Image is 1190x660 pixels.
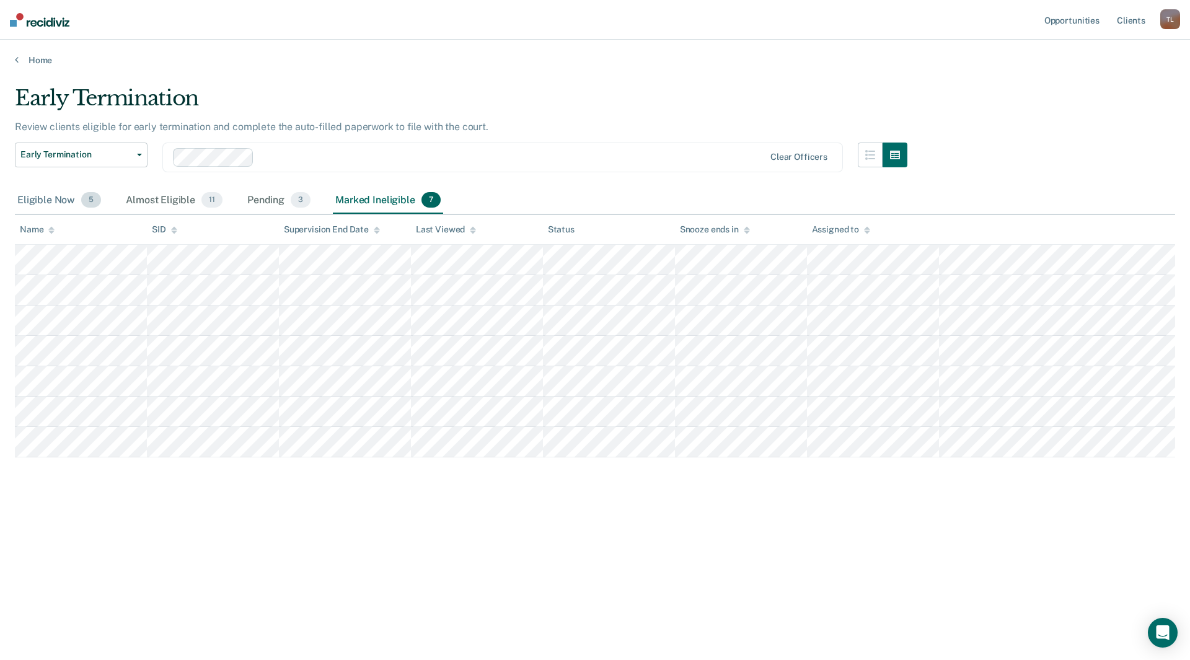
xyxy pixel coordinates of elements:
div: Early Termination [15,86,907,121]
span: 7 [421,192,441,208]
span: 5 [81,192,101,208]
div: Status [548,224,575,235]
div: Marked Ineligible7 [333,187,443,214]
p: Review clients eligible for early termination and complete the auto-filled paperwork to file with... [15,121,488,133]
div: Clear officers [770,152,827,162]
div: Last Viewed [416,224,476,235]
div: SID [152,224,177,235]
div: Snooze ends in [680,224,750,235]
div: Name [20,224,55,235]
a: Home [15,55,1175,66]
button: Early Termination [15,143,148,167]
span: 3 [291,192,311,208]
div: Assigned to [812,224,870,235]
div: Eligible Now5 [15,187,104,214]
button: TL [1160,9,1180,29]
img: Recidiviz [10,13,69,27]
div: Supervision End Date [284,224,380,235]
span: Early Termination [20,149,132,160]
div: Pending3 [245,187,313,214]
div: Open Intercom Messenger [1148,618,1178,648]
div: T L [1160,9,1180,29]
div: Almost Eligible11 [123,187,225,214]
span: 11 [201,192,223,208]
